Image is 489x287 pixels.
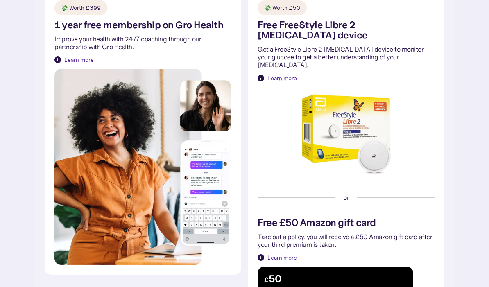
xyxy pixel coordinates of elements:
[64,56,94,64] div: Learn more
[258,45,435,69] p: Get a FreeStyle Libre 2 [MEDICAL_DATA] device to monitor your glucose to get a better understandi...
[258,74,297,82] a: Learn more
[54,56,94,64] a: Learn more
[258,218,376,228] h1: Free £50 Amazon gift card
[61,4,101,12] div: 💸 Worth £399
[267,74,297,82] div: Learn more
[258,253,297,262] a: Learn more
[258,20,435,41] h1: Free FreeStyle Libre 2 [MEDICAL_DATA] device
[54,20,223,30] h1: 1 year free membership on Gro Health
[343,194,349,201] p: or
[267,253,297,262] div: Learn more
[54,35,231,51] p: Improve your health with 24/7 coaching through our partnership with Gro Health.
[264,4,300,12] div: 💸 Worth £50
[258,233,435,249] p: Take out a policy, you will receive a £50 Amazon gift card after your third premium is taken.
